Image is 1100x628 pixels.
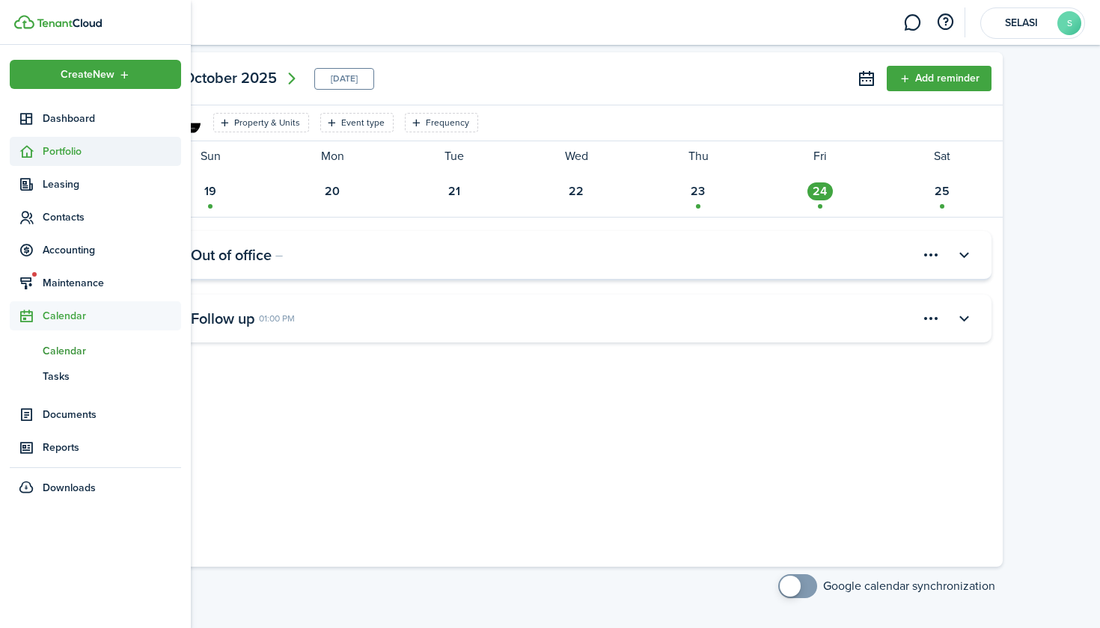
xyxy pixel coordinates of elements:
div: Sat [881,141,1003,171]
div: Tuesday, October 21, 2025 [441,182,467,200]
filter-tag: Open filter [320,113,394,132]
mbsc-button: [DATE] [331,69,358,89]
div: Fri [759,141,881,171]
div: Thu [637,141,759,171]
button: Switch accordion [951,242,977,268]
button: Open menu [918,242,944,268]
calendar-event-date: — [275,248,283,262]
a: Reports [10,433,181,462]
filter-tag-label: Event type [341,116,385,129]
div: Thursday, October 23, 2025 [685,182,711,200]
div: Sun [149,141,271,171]
button: Add reminder [887,66,991,91]
div: Monday, October 20, 2025 [320,182,345,200]
avatar-text: S [1057,11,1081,35]
a: Calendar [10,338,181,363]
img: TenantCloud [37,19,102,28]
span: Documents [43,407,181,422]
span: Accounting [43,242,181,258]
calendar-event-title: Follow up [191,307,255,330]
a: Dashboard [10,104,181,133]
span: 2025 [241,66,277,90]
span: Contacts [43,209,181,225]
button: Switch accordion [951,306,977,331]
div: Tue [393,141,515,171]
span: Tasks [43,369,181,384]
div: Follow up01:00 PM [191,307,918,330]
button: Open menu [918,306,944,331]
span: Portfolio [43,144,181,159]
mbsc-button: October2025 [183,66,277,90]
div: Friday, October 24, 2025 [807,182,833,200]
span: Downloads [43,480,96,496]
img: TenantCloud [14,15,34,29]
a: Tasks [10,363,181,389]
filter-tag-label: Property & Units [234,116,300,129]
span: Reports [43,440,181,455]
calendar-event-title: Out of office [191,244,272,266]
span: October [183,66,237,90]
button: Open resource center [932,10,958,35]
mbsc-calendar-today: Today [314,68,374,90]
span: Leasing [43,176,181,192]
span: Dashboard [43,111,181,126]
mbsc-button: Next page [277,64,307,93]
div: Mon [271,141,393,171]
button: Open menu [10,60,181,89]
filter-tag: Open filter [213,113,309,132]
div: Out of office— [191,244,918,266]
div: Wed [515,141,637,171]
span: Maintenance [43,275,181,291]
a: Messaging [898,4,926,42]
div: Saturday, October 25, 2025 [929,182,955,200]
div: Sunday, October 19, 2025 [198,182,223,200]
span: Calendar [43,343,181,359]
filter-tag: Open filter [405,113,478,132]
span: SELASI [991,18,1051,28]
div: Wednesday, October 22, 2025 [563,182,589,200]
span: Calendar [43,308,181,324]
span: Create New [61,70,114,80]
filter-tag-label: Frequency [426,116,469,129]
calendar-event-date: 01:00 PM [259,312,295,325]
